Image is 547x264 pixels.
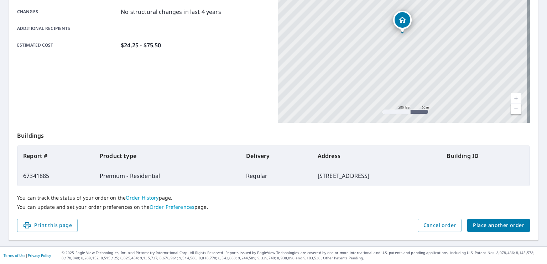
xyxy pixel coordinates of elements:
[240,166,312,186] td: Regular
[94,166,240,186] td: Premium - Residential
[121,41,161,49] p: $24.25 - $75.50
[17,166,94,186] td: 67341885
[62,250,543,261] p: © 2025 Eagle View Technologies, Inc. and Pictometry International Corp. All Rights Reserved. Repo...
[121,7,221,16] p: No structural changes in last 4 years
[17,25,118,32] p: Additional recipients
[4,253,51,258] p: |
[473,221,524,230] span: Place another order
[441,146,530,166] th: Building ID
[28,253,51,258] a: Privacy Policy
[312,166,441,186] td: [STREET_ADDRESS]
[511,93,521,104] a: Current Level 17, Zoom In
[418,219,462,232] button: Cancel order
[17,195,530,201] p: You can track the status of your order on the page.
[240,146,312,166] th: Delivery
[17,204,530,210] p: You can update and set your order preferences on the page.
[150,204,194,210] a: Order Preferences
[17,146,94,166] th: Report #
[23,221,72,230] span: Print this page
[467,219,530,232] button: Place another order
[4,253,26,258] a: Terms of Use
[17,7,118,16] p: Changes
[126,194,159,201] a: Order History
[17,123,530,146] p: Buildings
[423,221,456,230] span: Cancel order
[511,104,521,114] a: Current Level 17, Zoom Out
[17,219,78,232] button: Print this page
[94,146,240,166] th: Product type
[312,146,441,166] th: Address
[393,11,412,33] div: Dropped pin, building 1, Residential property, 5814 98th St Lubbock, TX 79424
[17,41,118,49] p: Estimated cost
